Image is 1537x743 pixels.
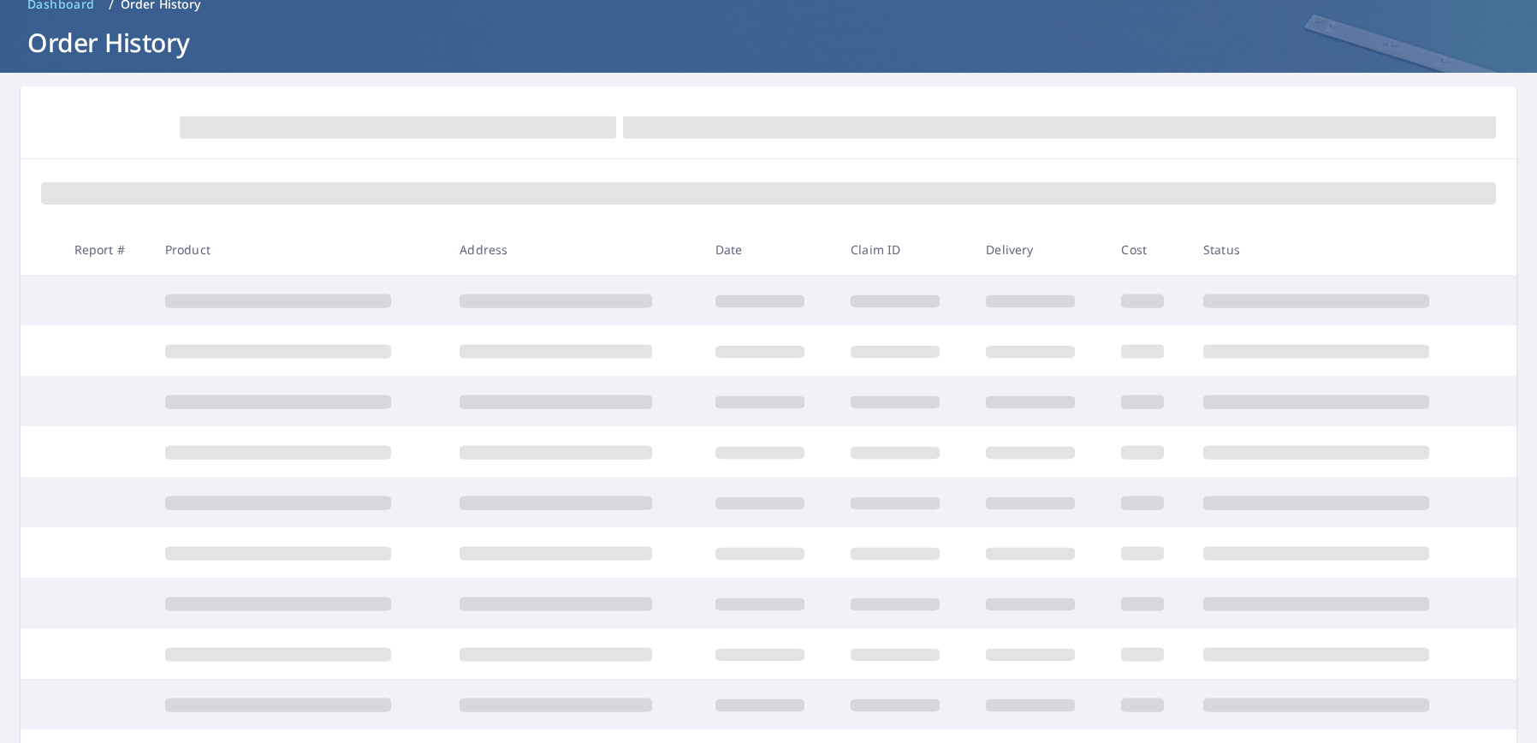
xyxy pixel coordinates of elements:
th: Address [446,224,702,275]
th: Cost [1107,224,1189,275]
th: Status [1190,224,1485,275]
h1: Order History [21,25,1516,60]
th: Report # [61,224,151,275]
th: Delivery [972,224,1107,275]
th: Product [151,224,447,275]
th: Claim ID [837,224,972,275]
th: Date [702,224,837,275]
